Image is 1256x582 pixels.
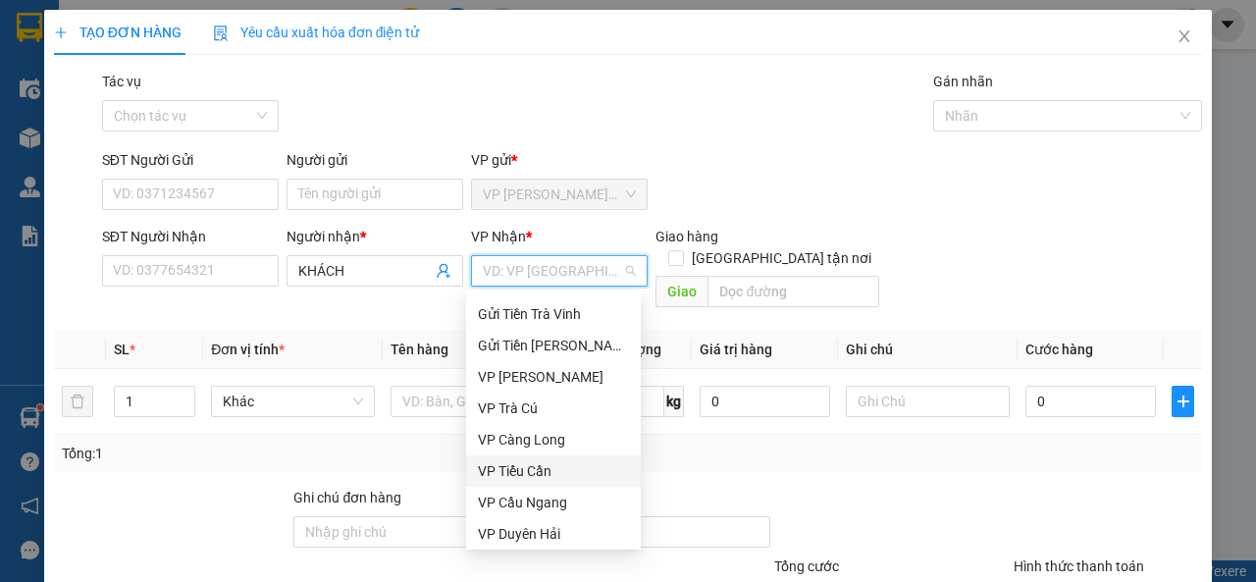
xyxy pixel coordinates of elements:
[707,276,878,307] input: Dọc đường
[478,303,629,325] div: Gửi Tiền Trà Vinh
[436,263,451,279] span: user-add
[223,387,363,416] span: Khác
[213,25,420,40] span: Yêu cầu xuất hóa đơn điện tử
[102,74,141,89] label: Tác vụ
[287,226,463,247] div: Người nhận
[466,424,641,455] div: VP Càng Long
[8,106,158,125] span: 0965550169 -
[1172,386,1194,417] button: plus
[293,516,530,548] input: Ghi chú đơn hàng
[391,386,554,417] input: VD: Bàn, Ghế
[483,180,636,209] span: VP Trần Phú (Hàng)
[838,331,1018,369] th: Ghi chú
[466,455,641,487] div: VP Tiểu Cần
[478,492,629,513] div: VP Cầu Ngang
[211,342,285,357] span: Đơn vị tính
[8,38,287,76] p: GỬI:
[8,84,287,103] p: NHẬN:
[66,11,228,29] strong: BIÊN NHẬN GỬI HÀNG
[471,229,526,244] span: VP Nhận
[478,460,629,482] div: VP Tiểu Cần
[471,149,648,171] div: VP gửi
[933,74,993,89] label: Gán nhãn
[478,366,629,388] div: VP [PERSON_NAME]
[655,276,707,307] span: Giao
[54,25,182,40] span: TẠO ĐƠN HÀNG
[213,26,229,41] img: icon
[1025,342,1093,357] span: Cước hàng
[1177,28,1192,44] span: close
[478,335,629,356] div: Gửi Tiền [PERSON_NAME]
[114,342,130,357] span: SL
[8,38,183,76] span: VP [PERSON_NAME] ([GEOGRAPHIC_DATA]) -
[293,490,401,505] label: Ghi chú đơn hàng
[466,361,641,393] div: VP Vũng Liêm
[102,149,279,171] div: SĐT Người Gửi
[478,397,629,419] div: VP Trà Cú
[700,386,830,417] input: 0
[62,386,93,417] button: delete
[391,342,448,357] span: Tên hàng
[664,386,684,417] span: kg
[846,386,1010,417] input: Ghi Chú
[684,247,879,269] span: [GEOGRAPHIC_DATA] tận nơi
[466,298,641,330] div: Gửi Tiền Trà Vinh
[466,487,641,518] div: VP Cầu Ngang
[478,429,629,450] div: VP Càng Long
[700,342,772,357] span: Giá trị hàng
[287,149,463,171] div: Người gửi
[478,523,629,545] div: VP Duyên Hải
[62,443,487,464] div: Tổng: 1
[1014,558,1144,574] label: Hình thức thanh toán
[1157,10,1212,65] button: Close
[51,128,119,146] span: K BAO BỂ
[8,128,119,146] span: GIAO:
[466,518,641,550] div: VP Duyên Hải
[655,229,718,244] span: Giao hàng
[102,226,279,247] div: SĐT Người Nhận
[774,558,839,574] span: Tổng cước
[466,330,641,361] div: Gửi Tiền Trần Phú
[55,84,190,103] span: VP Trà Vinh (Hàng)
[1173,394,1193,409] span: plus
[105,106,158,125] span: A ĐỊNH
[466,393,641,424] div: VP Trà Cú
[54,26,68,39] span: plus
